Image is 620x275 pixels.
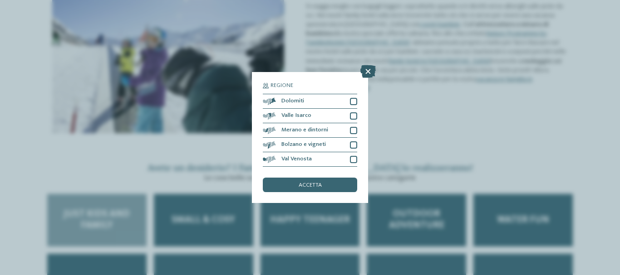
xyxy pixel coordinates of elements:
span: accetta [299,183,322,188]
span: Valle Isarco [281,113,311,119]
span: Merano e dintorni [281,127,328,133]
span: Bolzano e vigneti [281,142,326,148]
span: Val Venosta [281,156,312,162]
span: Regione [271,83,293,89]
span: Dolomiti [281,98,304,104]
